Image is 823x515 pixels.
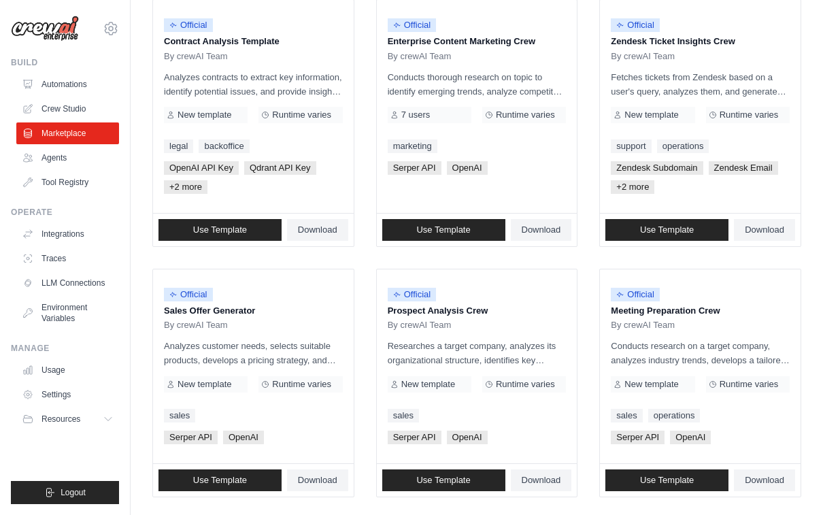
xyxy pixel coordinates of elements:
[388,339,567,367] p: Researches a target company, analyzes its organizational structure, identifies key contacts, and ...
[388,35,567,48] p: Enterprise Content Marketing Crew
[388,288,437,301] span: Official
[611,304,790,318] p: Meeting Preparation Crew
[611,51,675,62] span: By crewAI Team
[287,219,348,241] a: Download
[158,469,282,491] a: Use Template
[447,161,488,175] span: OpenAI
[511,219,572,241] a: Download
[388,18,437,32] span: Official
[388,161,441,175] span: Serper API
[522,475,561,486] span: Download
[178,379,231,390] span: New template
[16,147,119,169] a: Agents
[193,225,247,235] span: Use Template
[16,272,119,294] a: LLM Connections
[605,469,728,491] a: Use Template
[11,57,119,68] div: Build
[164,304,343,318] p: Sales Offer Generator
[611,35,790,48] p: Zendesk Ticket Insights Crew
[734,469,795,491] a: Download
[164,409,195,422] a: sales
[164,35,343,48] p: Contract Analysis Template
[382,469,505,491] a: Use Template
[298,475,337,486] span: Download
[41,414,80,425] span: Resources
[624,110,678,120] span: New template
[670,431,711,444] span: OpenAI
[640,475,694,486] span: Use Template
[164,339,343,367] p: Analyzes customer needs, selects suitable products, develops a pricing strategy, and creates a co...
[16,297,119,329] a: Environment Variables
[605,219,728,241] a: Use Template
[298,225,337,235] span: Download
[611,70,790,99] p: Fetches tickets from Zendesk based on a user's query, analyzes them, and generates a summary. Out...
[16,384,119,405] a: Settings
[164,139,193,153] a: legal
[709,161,778,175] span: Zendesk Email
[193,475,247,486] span: Use Template
[16,223,119,245] a: Integrations
[164,18,213,32] span: Official
[16,73,119,95] a: Automations
[388,304,567,318] p: Prospect Analysis Crew
[164,161,239,175] span: OpenAI API Key
[272,110,331,120] span: Runtime varies
[61,487,86,498] span: Logout
[401,379,455,390] span: New template
[164,431,218,444] span: Serper API
[611,288,660,301] span: Official
[164,320,228,331] span: By crewAI Team
[11,343,119,354] div: Manage
[382,219,505,241] a: Use Template
[223,431,264,444] span: OpenAI
[388,431,441,444] span: Serper API
[611,409,642,422] a: sales
[657,139,709,153] a: operations
[16,171,119,193] a: Tool Registry
[745,475,784,486] span: Download
[416,225,470,235] span: Use Template
[624,379,678,390] span: New template
[745,225,784,235] span: Download
[16,98,119,120] a: Crew Studio
[416,475,470,486] span: Use Template
[164,51,228,62] span: By crewAI Team
[648,409,701,422] a: operations
[199,139,249,153] a: backoffice
[611,320,675,331] span: By crewAI Team
[734,219,795,241] a: Download
[388,409,419,422] a: sales
[16,408,119,430] button: Resources
[164,180,207,194] span: +2 more
[611,180,654,194] span: +2 more
[11,207,119,218] div: Operate
[287,469,348,491] a: Download
[272,379,331,390] span: Runtime varies
[164,288,213,301] span: Official
[447,431,488,444] span: OpenAI
[388,51,452,62] span: By crewAI Team
[640,225,694,235] span: Use Template
[401,110,431,120] span: 7 users
[16,359,119,381] a: Usage
[496,379,555,390] span: Runtime varies
[164,70,343,99] p: Analyzes contracts to extract key information, identify potential issues, and provide insights fo...
[11,16,79,41] img: Logo
[611,139,651,153] a: support
[388,139,437,153] a: marketing
[178,110,231,120] span: New template
[720,110,779,120] span: Runtime varies
[522,225,561,235] span: Download
[388,320,452,331] span: By crewAI Team
[611,161,703,175] span: Zendesk Subdomain
[611,339,790,367] p: Conducts research on a target company, analyzes industry trends, develops a tailored sales strate...
[16,248,119,269] a: Traces
[388,70,567,99] p: Conducts thorough research on topic to identify emerging trends, analyze competitor strategies, a...
[611,431,665,444] span: Serper API
[158,219,282,241] a: Use Template
[611,18,660,32] span: Official
[511,469,572,491] a: Download
[720,379,779,390] span: Runtime varies
[244,161,316,175] span: Qdrant API Key
[11,481,119,504] button: Logout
